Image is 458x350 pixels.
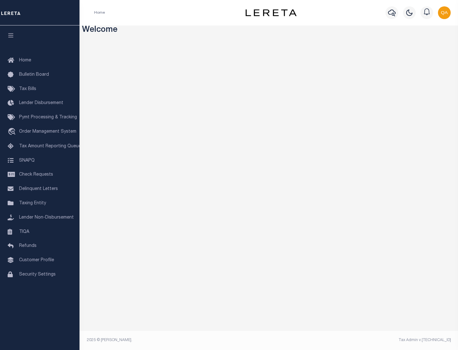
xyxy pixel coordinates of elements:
span: TIQA [19,229,29,234]
h3: Welcome [82,25,456,35]
span: Pymt Processing & Tracking [19,115,77,120]
li: Home [94,10,105,16]
span: Lender Disbursement [19,101,63,105]
i: travel_explore [8,128,18,136]
span: Delinquent Letters [19,187,58,191]
img: svg+xml;base64,PHN2ZyB4bWxucz0iaHR0cDovL3d3dy53My5vcmcvMjAwMC9zdmciIHBvaW50ZXItZXZlbnRzPSJub25lIi... [438,6,451,19]
span: Home [19,58,31,63]
span: Bulletin Board [19,73,49,77]
span: Security Settings [19,272,56,277]
span: Customer Profile [19,258,54,262]
span: Order Management System [19,129,76,134]
span: Tax Bills [19,87,36,91]
span: Taxing Entity [19,201,46,206]
div: Tax Admin v.[TECHNICAL_ID] [274,337,451,343]
div: 2025 © [PERSON_NAME]. [82,337,269,343]
span: Lender Non-Disbursement [19,215,74,220]
span: Refunds [19,244,37,248]
span: Tax Amount Reporting Queue [19,144,81,149]
span: Check Requests [19,172,53,177]
span: SNAPQ [19,158,35,163]
img: logo-dark.svg [246,9,296,16]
